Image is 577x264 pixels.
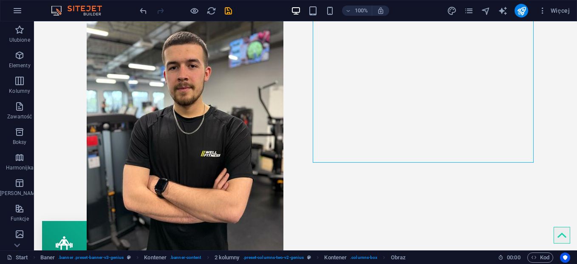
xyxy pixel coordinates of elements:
button: text_generator [498,6,508,16]
button: design [447,6,457,16]
h6: 100% [355,6,368,16]
i: Projekt (Ctrl+Alt+Y) [447,6,457,16]
span: Kod [531,253,549,263]
span: 00 00 [507,253,520,263]
i: Przeładuj stronę [206,6,216,16]
span: . banner .preset-banner-v3-genius [58,253,124,263]
h6: Czas sesji [498,253,520,263]
span: Kliknij, aby zaznaczyć. Kliknij dwukrotnie, aby edytować [144,253,167,263]
button: Usercentrics [560,253,570,263]
button: pages [464,6,474,16]
p: Ulubione [9,37,30,43]
p: Boksy [13,139,27,146]
button: Kod [527,253,553,263]
span: . preset-columns-two-v2-genius [243,253,304,263]
button: navigator [481,6,491,16]
p: Zawartość [7,113,32,120]
p: Elementy [9,62,31,69]
i: Nawigator [481,6,491,16]
span: : [513,254,514,261]
button: save [223,6,233,16]
span: Więcej [538,6,570,15]
button: 100% [342,6,372,16]
span: . columns-box [350,253,377,263]
span: Kliknij, aby zaznaczyć. Kliknij dwukrotnie, aby edytować [391,253,406,263]
i: Strony (Ctrl+Alt+S) [464,6,474,16]
p: Kolumny [9,88,30,95]
button: Więcej [535,4,573,17]
button: publish [515,4,528,17]
i: Zapisz (Ctrl+S) [223,6,233,16]
i: Cofnij: Zmień metatagi (Ctrl+Z) [139,6,148,16]
button: Kliknij tutaj, aby wyjść z trybu podglądu i kontynuować edycję [189,6,199,16]
a: Kliknij, aby anulować zaznaczenie. Kliknij dwukrotnie, aby otworzyć Strony [7,253,28,263]
button: undo [138,6,148,16]
nav: breadcrumb [40,253,406,263]
img: Editor Logo [49,6,113,16]
i: AI Writer [498,6,508,16]
span: . banner-content [170,253,201,263]
i: Po zmianie rozmiaru automatycznie dostosowuje poziom powiększenia do wybranego urządzenia. [377,7,385,14]
i: Ten element jest konfigurowalnym ustawieniem wstępnym [307,255,311,260]
p: Harmonijka [6,164,34,171]
button: reload [206,6,216,16]
i: Ten element jest konfigurowalnym ustawieniem wstępnym [127,255,131,260]
i: Opublikuj [517,6,526,16]
span: Kliknij, aby zaznaczyć. Kliknij dwukrotnie, aby edytować [215,253,240,263]
span: Kliknij, aby zaznaczyć. Kliknij dwukrotnie, aby edytować [40,253,55,263]
span: Kliknij, aby zaznaczyć. Kliknij dwukrotnie, aby edytować [324,253,347,263]
p: Funkcje [11,215,29,222]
